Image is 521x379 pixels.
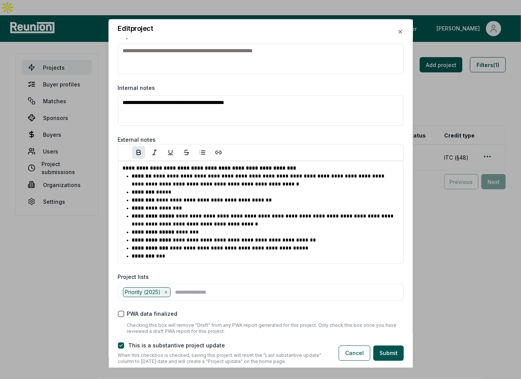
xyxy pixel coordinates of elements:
button: Cancel [339,345,370,361]
label: PWA data finalized [127,310,178,318]
label: Internal notes [118,85,155,91]
p: Checking this box will remove "Draft" from any PWA report generated for this project. Only check ... [127,322,404,334]
label: Project debt [118,33,150,39]
label: External notes [118,136,156,143]
label: This is a substantive project update [129,342,225,349]
label: Project lists [118,273,149,281]
p: When this checkbox is checked, saving this project will reset the "Last substantive update" colum... [118,353,327,365]
div: Priority (2025) [123,287,171,297]
button: Submit [373,345,404,361]
h2: Edit project [118,26,153,32]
